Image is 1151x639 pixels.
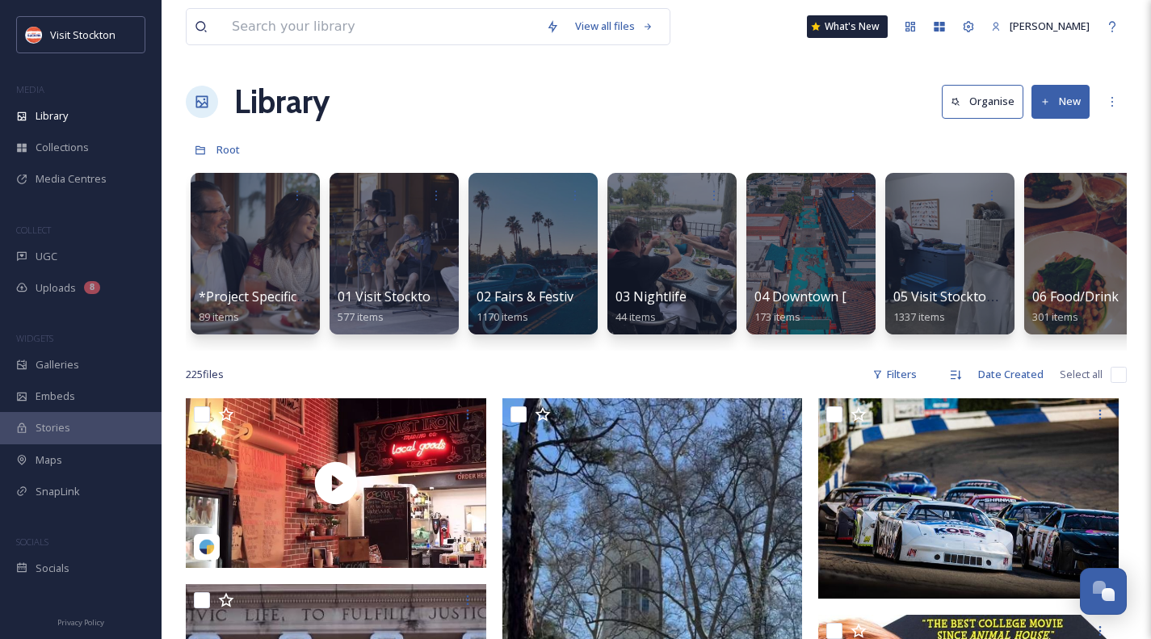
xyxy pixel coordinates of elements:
[199,539,215,555] img: snapsea-logo.png
[36,452,62,468] span: Maps
[16,224,51,236] span: COLLECT
[26,27,42,43] img: unnamed.jpeg
[1080,568,1127,615] button: Open Chat
[199,309,239,324] span: 89 items
[36,420,70,435] span: Stories
[338,309,384,324] span: 577 items
[567,11,662,42] a: View all files
[754,288,972,305] span: 04 Downtown [GEOGRAPHIC_DATA]
[199,288,345,305] span: *Project Specific Albums
[615,288,687,305] span: 03 Nightlife
[615,289,687,324] a: 03 Nightlife44 items
[36,389,75,404] span: Embeds
[1032,309,1078,324] span: 301 items
[36,357,79,372] span: Galleries
[16,332,53,344] span: WIDGETS
[477,288,590,305] span: 02 Fairs & Festivals
[16,536,48,548] span: SOCIALS
[186,398,486,568] img: thumbnail
[893,289,1038,324] a: 05 Visit Stockton Events1337 items
[807,15,888,38] a: What's New
[199,289,345,324] a: *Project Specific Albums89 items
[1060,367,1103,382] span: Select all
[57,617,104,628] span: Privacy Policy
[216,140,240,159] a: Root
[234,78,330,126] a: Library
[893,288,1038,305] span: 05 Visit Stockton Events
[216,142,240,157] span: Root
[16,83,44,95] span: MEDIA
[224,9,538,44] input: Search your library
[36,140,89,155] span: Collections
[338,289,494,324] a: 01 Visit Stockton/Lifestyle577 items
[970,359,1052,390] div: Date Created
[1032,288,1119,305] span: 06 Food/Drink
[754,309,800,324] span: 173 items
[36,561,69,576] span: Socials
[186,367,224,382] span: 225 file s
[477,289,590,324] a: 02 Fairs & Festivals1170 items
[36,108,68,124] span: Library
[36,249,57,264] span: UGC
[754,289,972,324] a: 04 Downtown [GEOGRAPHIC_DATA]173 items
[893,309,945,324] span: 1337 items
[1031,85,1090,118] button: New
[477,309,528,324] span: 1170 items
[942,85,1031,118] a: Organise
[942,85,1023,118] button: Organise
[818,398,1119,599] img: 99 speedway starting lineup (1).jpg
[36,280,76,296] span: Uploads
[36,171,107,187] span: Media Centres
[1010,19,1090,33] span: [PERSON_NAME]
[1032,289,1119,324] a: 06 Food/Drink301 items
[983,11,1098,42] a: [PERSON_NAME]
[864,359,925,390] div: Filters
[50,27,116,42] span: Visit Stockton
[84,281,100,294] div: 8
[36,484,80,499] span: SnapLink
[57,612,104,631] a: Privacy Policy
[615,309,656,324] span: 44 items
[338,288,494,305] span: 01 Visit Stockton/Lifestyle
